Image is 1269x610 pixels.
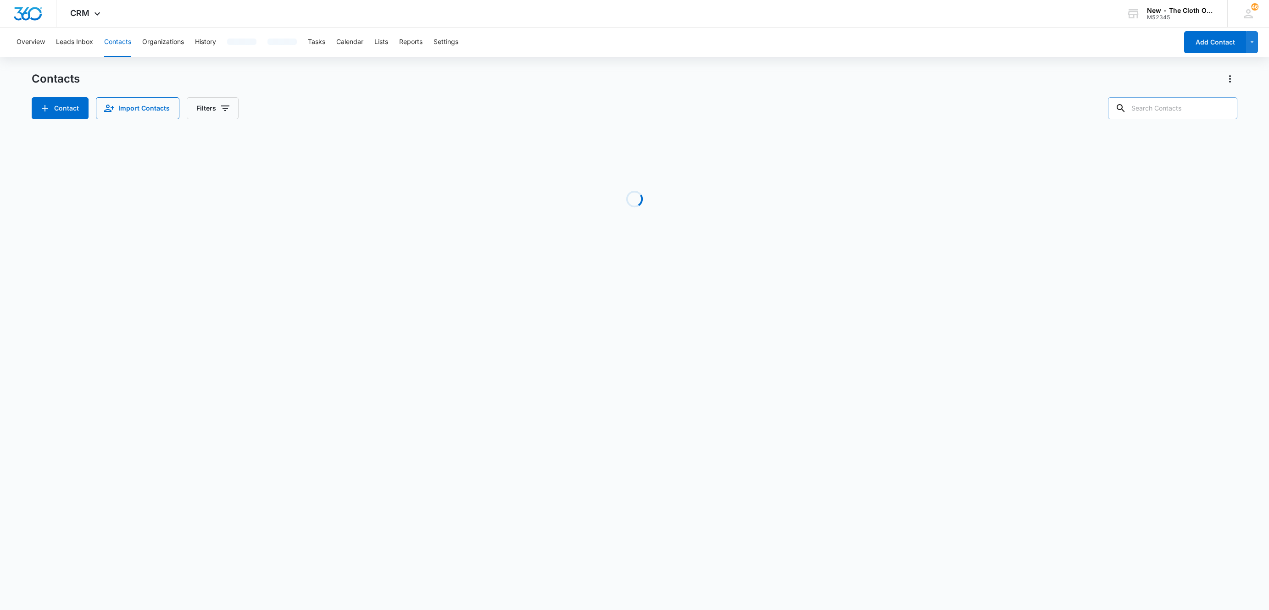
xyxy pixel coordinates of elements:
button: Contacts [104,28,131,57]
button: Add Contact [32,97,89,119]
span: 46 [1251,3,1258,11]
button: Actions [1223,72,1237,86]
div: notifications count [1251,3,1258,11]
span: CRM [70,8,89,18]
button: History [195,28,216,57]
button: Filters [187,97,239,119]
div: account id [1147,14,1214,21]
button: Import Contacts [96,97,179,119]
button: Settings [434,28,458,57]
button: Reports [399,28,423,57]
button: Lists [374,28,388,57]
div: account name [1147,7,1214,14]
input: Search Contacts [1108,97,1237,119]
button: Overview [17,28,45,57]
button: Tasks [308,28,325,57]
h1: Contacts [32,72,80,86]
button: Organizations [142,28,184,57]
button: Add Contact [1184,31,1246,53]
button: Calendar [336,28,363,57]
button: Leads Inbox [56,28,93,57]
